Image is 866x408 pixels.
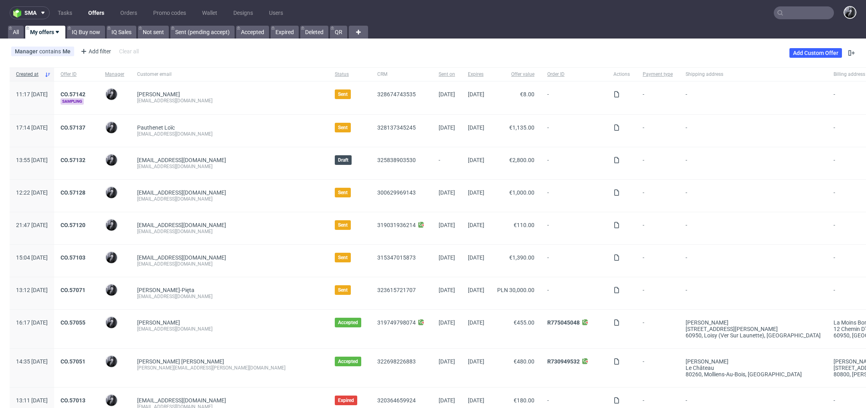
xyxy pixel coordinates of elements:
span: [EMAIL_ADDRESS][DOMAIN_NAME] [137,254,226,261]
div: [PERSON_NAME] [686,358,821,365]
div: [EMAIL_ADDRESS][DOMAIN_NAME] [137,293,322,300]
div: Le château [686,365,821,371]
a: Sent (pending accept) [170,26,235,39]
a: CO.57051 [61,358,85,365]
a: CO.57071 [61,287,85,293]
a: R775045048 [547,319,580,326]
img: Philippe Dubuy [106,284,117,296]
img: Philippe Dubuy [106,154,117,166]
span: [DATE] [468,319,484,326]
span: €480.00 [514,358,534,365]
span: [DATE] [468,287,484,293]
span: [DATE] [468,254,484,261]
a: Orders [115,6,142,19]
span: Shipping address [686,71,821,78]
span: [DATE] [439,124,455,131]
a: 315347015873 [377,254,416,261]
a: Wallet [197,6,222,19]
a: CO.57055 [61,319,85,326]
span: - [643,358,673,378]
a: CO.57137 [61,124,85,131]
a: 328137345245 [377,124,416,131]
span: Sent [338,254,348,261]
span: Expired [338,397,354,404]
span: Sent on [439,71,455,78]
a: IQ Sales [107,26,136,39]
a: 300629969143 [377,189,416,196]
span: [EMAIL_ADDRESS][DOMAIN_NAME] [137,157,226,163]
a: [PERSON_NAME]-Pięta [137,287,194,293]
a: 328674743535 [377,91,416,97]
a: CO.57128 [61,189,85,196]
div: Clear all [117,46,140,57]
span: [EMAIL_ADDRESS][DOMAIN_NAME] [137,189,226,196]
span: €2,800.00 [509,157,534,163]
span: - [686,124,821,137]
span: 13:12 [DATE] [16,287,48,293]
span: [DATE] [468,222,484,228]
span: [EMAIL_ADDRESS][DOMAIN_NAME] [137,222,226,228]
span: [DATE] [439,358,455,365]
div: 60950, loisy (ver sur launette) , [GEOGRAPHIC_DATA] [686,332,821,339]
span: - [643,254,673,267]
img: Philippe Dubuy [106,395,117,406]
span: 13:55 [DATE] [16,157,48,163]
span: [DATE] [439,254,455,261]
span: - [643,157,673,170]
span: Actions [613,71,630,78]
span: Sent [338,91,348,97]
span: 17:14 [DATE] [16,124,48,131]
span: sma [24,10,36,16]
a: 320364659924 [377,397,416,404]
a: CO.57120 [61,222,85,228]
span: Draft [338,157,348,163]
span: 13:11 [DATE] [16,397,48,404]
span: Sent [338,124,348,131]
span: - [686,91,821,105]
span: [DATE] [439,91,455,97]
span: - [547,91,601,105]
span: - [547,124,601,137]
span: €455.00 [514,319,534,326]
div: [EMAIL_ADDRESS][DOMAIN_NAME] [137,326,322,332]
img: Philippe Dubuy [106,356,117,367]
span: [DATE] [439,189,455,196]
a: 322698226883 [377,358,416,365]
span: Sent [338,287,348,293]
span: - [643,91,673,105]
a: [PERSON_NAME] [PERSON_NAME] [137,358,224,365]
span: 14:35 [DATE] [16,358,48,365]
a: 323615721707 [377,287,416,293]
img: Philippe Dubuy [106,187,117,198]
a: 319031936214 [377,222,416,228]
span: PLN 30,000.00 [497,287,534,293]
span: [DATE] [468,124,484,131]
div: [STREET_ADDRESS][PERSON_NAME] [686,326,821,332]
span: - [439,157,455,170]
span: [DATE] [468,157,484,163]
span: Offer ID [61,71,92,78]
a: 325838903530 [377,157,416,163]
span: [DATE] [468,358,484,365]
span: CRM [377,71,426,78]
div: Me [63,48,71,55]
button: sma [10,6,50,19]
div: Add filter [77,45,113,58]
a: Pauthenet Loïc [137,124,175,131]
a: Not sent [138,26,169,39]
div: [EMAIL_ADDRESS][DOMAIN_NAME] [137,261,322,267]
img: logo [13,8,24,18]
div: [PERSON_NAME] [686,319,821,326]
span: Expires [468,71,484,78]
a: CO.57142 [61,91,85,97]
span: Order ID [547,71,601,78]
img: Philippe Dubuy [106,89,117,100]
a: R730949532 [547,358,580,365]
span: - [547,157,601,170]
span: Created at [16,71,41,78]
img: Philippe Dubuy [106,219,117,231]
span: Accepted [338,358,358,365]
img: Philippe Dubuy [106,317,117,328]
span: - [547,254,601,267]
span: 15:04 [DATE] [16,254,48,261]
